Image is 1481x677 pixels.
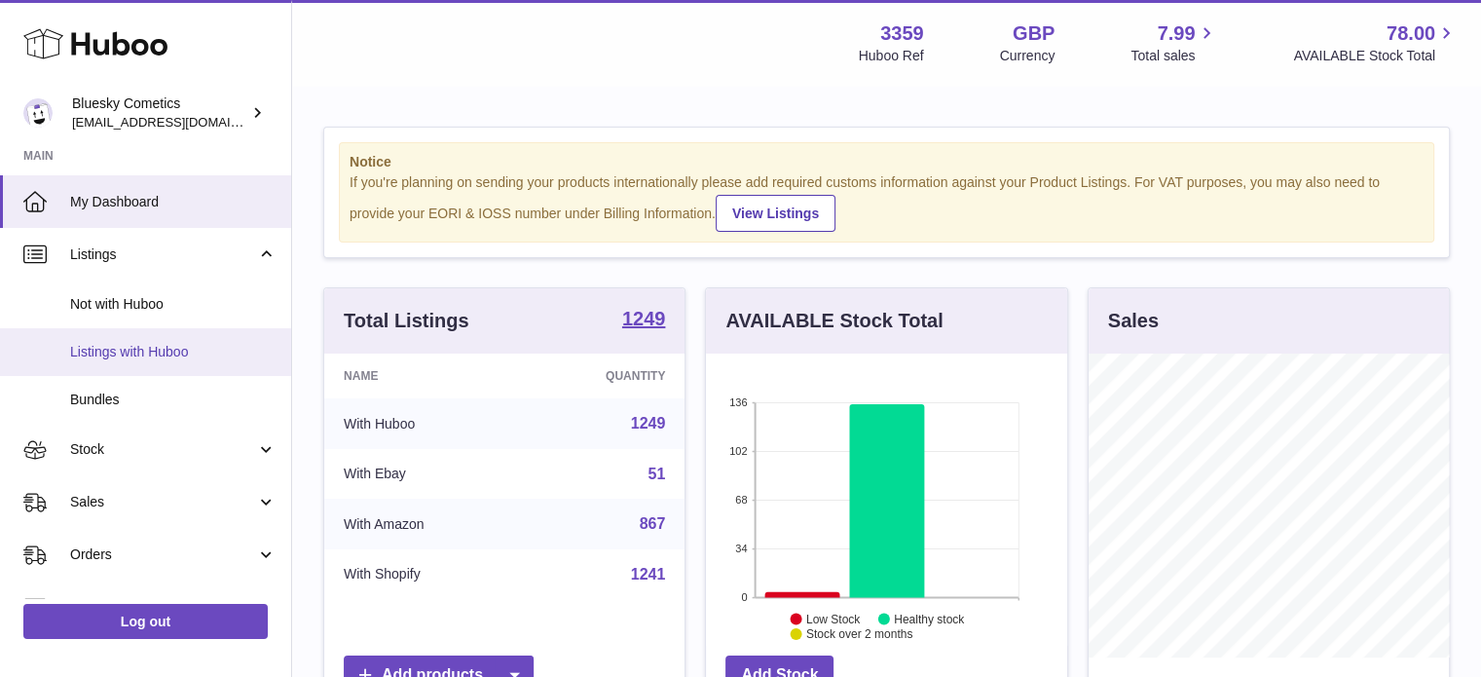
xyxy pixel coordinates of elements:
[70,545,256,564] span: Orders
[880,20,924,47] strong: 3359
[742,591,748,603] text: 0
[631,566,666,583] a: 1241
[1158,20,1196,47] span: 7.99
[859,47,924,65] div: Huboo Ref
[725,308,943,334] h3: AVAILABLE Stock Total
[622,309,666,332] a: 1249
[894,612,965,625] text: Healthy stock
[72,114,286,130] span: [EMAIL_ADDRESS][DOMAIN_NAME]
[70,391,277,409] span: Bundles
[324,499,522,549] td: With Amazon
[1000,47,1055,65] div: Currency
[344,308,469,334] h3: Total Listings
[729,445,747,457] text: 102
[324,398,522,449] td: With Huboo
[716,195,835,232] a: View Listings
[70,440,256,459] span: Stock
[324,449,522,500] td: With Ebay
[1293,47,1458,65] span: AVAILABLE Stock Total
[806,627,912,641] text: Stock over 2 months
[70,598,277,617] span: Usage
[70,193,277,211] span: My Dashboard
[70,295,277,314] span: Not with Huboo
[1130,20,1217,65] a: 7.99 Total sales
[1130,47,1217,65] span: Total sales
[1108,308,1159,334] h3: Sales
[70,343,277,361] span: Listings with Huboo
[72,94,247,132] div: Bluesky Cometics
[350,153,1424,171] strong: Notice
[736,543,748,554] text: 34
[324,354,522,398] th: Name
[70,493,256,511] span: Sales
[1013,20,1055,47] strong: GBP
[631,415,666,432] a: 1249
[1387,20,1435,47] span: 78.00
[350,173,1424,232] div: If you're planning on sending your products internationally please add required customs informati...
[324,549,522,600] td: With Shopify
[522,354,685,398] th: Quantity
[622,309,666,328] strong: 1249
[806,612,861,625] text: Low Stock
[648,466,666,482] a: 51
[736,494,748,506] text: 68
[23,604,268,639] a: Log out
[640,515,666,532] a: 867
[729,396,747,408] text: 136
[23,98,53,128] img: internalAdmin-3359@internal.huboo.com
[70,245,256,264] span: Listings
[1293,20,1458,65] a: 78.00 AVAILABLE Stock Total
